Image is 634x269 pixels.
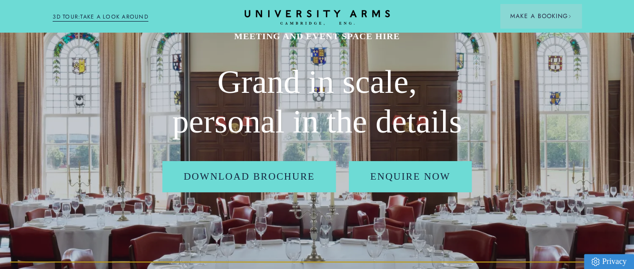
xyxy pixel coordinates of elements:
[53,13,148,22] a: 3D TOUR:TAKE A LOOK AROUND
[349,161,471,192] a: Enquire Now
[158,30,476,42] h1: MEETING AND EVENT SPACE HIRE
[158,62,476,141] h2: Grand in scale, personal in the details
[510,12,571,21] span: Make a Booking
[500,4,581,28] button: Make a BookingArrow icon
[591,257,599,266] img: Privacy
[584,254,634,269] a: Privacy
[245,10,390,26] a: Home
[568,15,571,18] img: Arrow icon
[162,161,336,192] a: Download Brochure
